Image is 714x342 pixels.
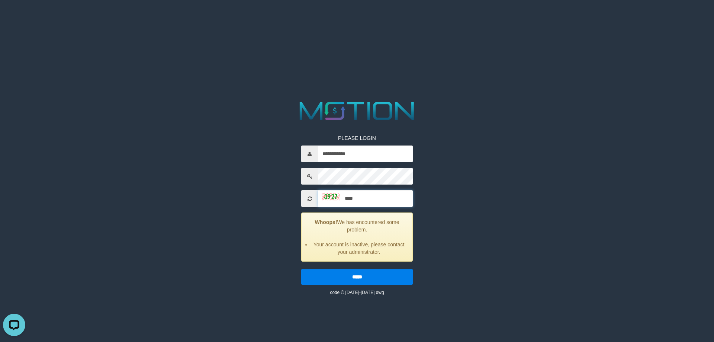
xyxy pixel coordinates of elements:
[295,99,419,123] img: MOTION_logo.png
[315,219,337,225] strong: Whoops!
[322,193,340,200] img: captcha
[301,212,413,262] div: We has encountered some problem.
[311,241,407,256] li: Your account is inactive, please contact your administrator.
[330,290,384,295] small: code © [DATE]-[DATE] dwg
[301,134,413,142] p: PLEASE LOGIN
[3,3,25,25] button: Open LiveChat chat widget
